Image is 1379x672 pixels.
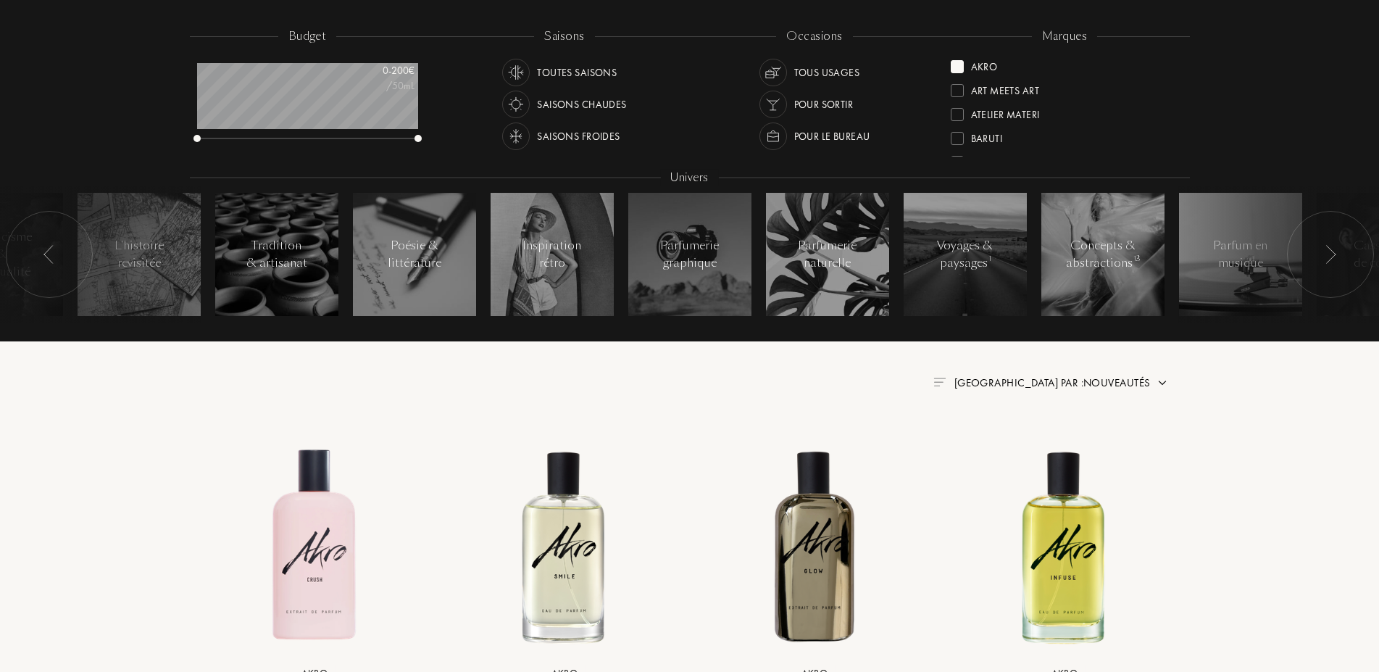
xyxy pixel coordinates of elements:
div: Tradition & artisanat [246,237,307,272]
img: arr_left.svg [1325,245,1336,264]
div: Saisons froides [537,123,620,150]
img: usage_occasion_all_white.svg [763,62,783,83]
div: Toutes saisons [537,59,617,86]
div: marques [1032,28,1097,45]
img: usage_season_hot_white.svg [506,94,526,115]
div: Saisons chaudes [537,91,626,118]
div: Binet-Papillon [971,150,1043,170]
img: usage_occasion_party_white.svg [763,94,783,115]
div: Voyages & paysages [934,237,996,272]
div: Tous usages [794,59,860,86]
div: Baruti [971,126,1003,146]
div: Parfumerie graphique [659,237,720,272]
img: Smile Akro [452,433,678,658]
div: Art Meets Art [971,78,1039,98]
img: usage_season_average_white.svg [506,62,526,83]
div: Poésie & littérature [383,237,445,272]
div: Univers [660,170,718,186]
span: 1 [988,254,991,264]
div: /50mL [342,78,414,94]
img: arrow.png [1157,377,1168,389]
div: occasions [776,28,852,45]
div: saisons [534,28,594,45]
img: Glow Akro [702,433,928,658]
img: filter_by.png [933,378,945,386]
img: Infuse Akro [952,433,1178,658]
div: Parfumerie naturelle [796,237,858,272]
div: Inspiration rétro [521,237,583,272]
div: Pour le bureau [794,123,870,150]
div: Pour sortir [794,91,854,118]
span: 13 [1133,254,1141,264]
div: Atelier Materi [971,102,1040,122]
img: usage_occasion_work_white.svg [763,126,783,146]
img: arr_left.svg [43,245,55,264]
img: usage_season_cold_white.svg [506,126,526,146]
div: Concepts & abstractions [1066,237,1140,272]
div: 0 - 200 € [342,63,414,78]
div: budget [278,28,337,45]
span: [GEOGRAPHIC_DATA] par : Nouveautés [954,376,1151,390]
div: Akro [971,54,998,74]
img: Crush Akro [202,433,428,658]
